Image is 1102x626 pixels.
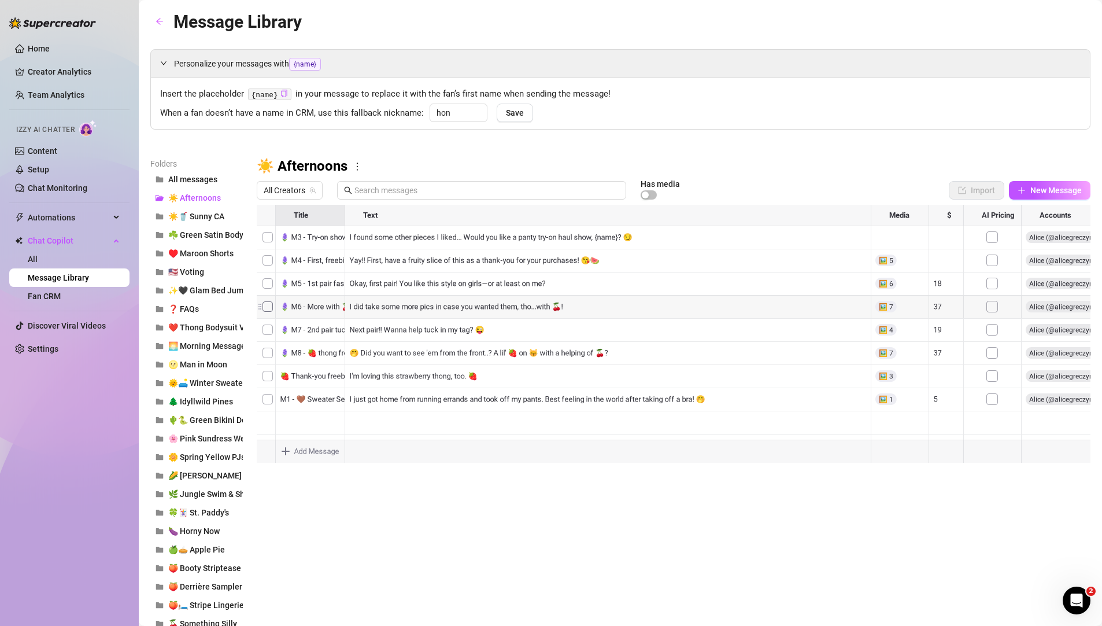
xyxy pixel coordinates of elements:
[150,157,243,170] article: Folders
[15,237,23,245] img: Chat Copilot
[264,182,316,199] span: All Creators
[1018,186,1026,194] span: plus
[168,452,245,462] span: 🌼 Spring Yellow PJs
[641,181,680,187] article: Has media
[1063,587,1090,614] iframe: Intercom live chat
[168,286,248,295] span: ✨🖤 Glam Bed Jump
[150,374,243,392] button: 🌞🛋️ Winter Sweater Sunbask
[168,267,204,277] span: 🇺🇸 Voting
[150,207,243,226] button: ☀️🥤 Sunny CA
[168,526,220,536] span: 🍆 Horny Now
[156,194,164,202] span: folder-open
[28,44,50,53] a: Home
[156,360,164,369] span: folder
[150,281,243,300] button: ✨🖤 Glam Bed Jump
[156,397,164,406] span: folder
[150,596,243,614] button: 🍑🛏️ Stripe Lingerie Bed Booty Striptease
[28,292,61,301] a: Fan CRM
[309,187,316,194] span: team
[28,165,49,174] a: Setup
[156,17,164,25] span: arrow-left
[156,268,164,276] span: folder
[156,175,164,183] span: folder
[168,212,224,221] span: ☀️🥤 Sunny CA
[150,244,243,263] button: ♥️ Maroon Shorts
[506,108,524,117] span: Save
[150,170,243,189] button: All messages
[150,577,243,596] button: 🍑 Derrière Sampler
[9,17,96,29] img: logo-BBDzfeDw.svg
[150,559,243,577] button: 🍑 Booty Striptease
[156,453,164,461] span: folder
[150,485,243,503] button: 🌿 Jungle Swim & Shower
[79,120,97,137] img: AI Chatter
[150,522,243,540] button: 🍆 Horny Now
[168,360,227,369] span: 🌝 Man in Moon
[156,231,164,239] span: folder
[354,184,619,197] input: Search messages
[160,60,167,67] span: expanded
[168,323,252,332] span: ❤️ Thong Bodysuit Vid
[168,378,279,388] span: 🌞🛋️ Winter Sweater Sunbask
[150,503,243,522] button: 🍀🃏 St. Paddy's
[156,379,164,387] span: folder
[156,527,164,535] span: folder
[156,564,164,572] span: folder
[156,583,164,591] span: folder
[168,564,241,573] span: 🍑 Booty Striptease
[257,157,347,176] h3: ☀️ Afternoons
[28,321,106,330] a: Discover Viral Videos
[156,490,164,498] span: folder
[280,90,288,98] button: Click to Copy
[150,318,243,337] button: ❤️ Thong Bodysuit Vid
[168,489,262,499] span: 🌿 Jungle Swim & Shower
[160,106,424,120] span: When a fan doesn’t have a name in CRM, use this fallback nickname:
[168,434,268,443] span: 🌸 Pink Sundress Welcome
[949,181,1004,200] button: Import
[15,213,24,222] span: thunderbolt
[168,415,306,425] span: 🌵🐍 Green Bikini Desert Stagecoach
[156,212,164,220] span: folder
[156,323,164,332] span: folder
[352,161,363,172] span: more
[28,146,57,156] a: Content
[150,337,243,355] button: 🌅 Morning Messages
[28,344,58,353] a: Settings
[156,509,164,517] span: folder
[168,582,242,591] span: 🍑 Derrière Sampler
[156,472,164,480] span: folder
[168,175,217,184] span: All messages
[28,183,87,193] a: Chat Monitoring
[156,601,164,609] span: folder
[150,448,243,466] button: 🌼 Spring Yellow PJs
[168,193,221,202] span: ☀️ Afternoons
[151,50,1090,78] div: Personalize your messages with{name}
[1009,181,1090,200] button: New Message
[168,601,323,610] span: 🍑🛏️ Stripe Lingerie Bed Booty Striptease
[160,87,1081,101] span: Insert the placeholder in your message to replace it with the fan’s first name when sending the m...
[156,286,164,294] span: folder
[168,508,229,517] span: 🍀🃏 St. Paddy's
[150,226,243,244] button: ☘️ Green Satin Bodysuit Nudes
[156,342,164,350] span: folder
[28,62,120,81] a: Creator Analytics
[150,540,243,559] button: 🍏🥧 Apple Pie
[156,434,164,443] span: folder
[1030,186,1082,195] span: New Message
[150,189,243,207] button: ☀️ Afternoons
[156,249,164,257] span: folder
[156,546,164,554] span: folder
[28,231,110,250] span: Chat Copilot
[168,230,283,240] span: ☘️ Green Satin Bodysuit Nudes
[168,471,242,480] span: 🌽 [PERSON_NAME]
[168,341,250,351] span: 🌅 Morning Messages
[168,397,233,406] span: 🌲 Idyllwild Pines
[168,249,234,258] span: ♥️ Maroon Shorts
[173,8,302,35] article: Message Library
[174,57,1081,71] span: Personalize your messages with
[150,392,243,411] button: 🌲 Idyllwild Pines
[28,273,89,282] a: Message Library
[168,304,199,314] span: ❓ FAQs
[1086,587,1096,596] span: 2
[156,305,164,313] span: folder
